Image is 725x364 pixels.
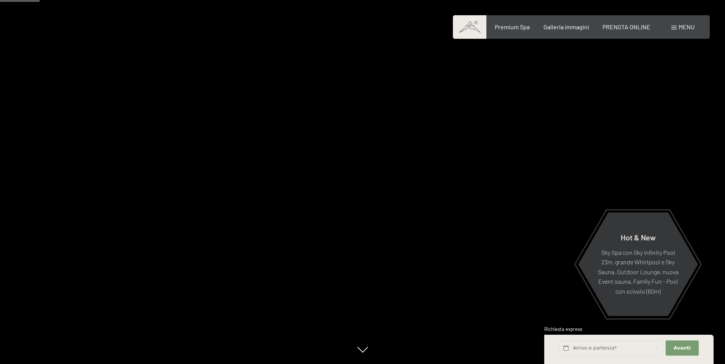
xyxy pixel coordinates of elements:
a: Galleria immagini [543,23,589,30]
a: Premium Spa [495,23,530,30]
span: Hot & New [621,232,656,242]
span: Avanti [674,345,691,351]
p: Sky Spa con Sky infinity Pool 23m, grande Whirlpool e Sky Sauna, Outdoor Lounge, nuova Event saun... [597,247,679,296]
a: PRENOTA ONLINE [602,23,650,30]
span: Menu [679,23,695,30]
span: Richiesta express [544,326,582,332]
a: Hot & New Sky Spa con Sky infinity Pool 23m, grande Whirlpool e Sky Sauna, Outdoor Lounge, nuova ... [578,212,698,316]
button: Avanti [666,340,698,356]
